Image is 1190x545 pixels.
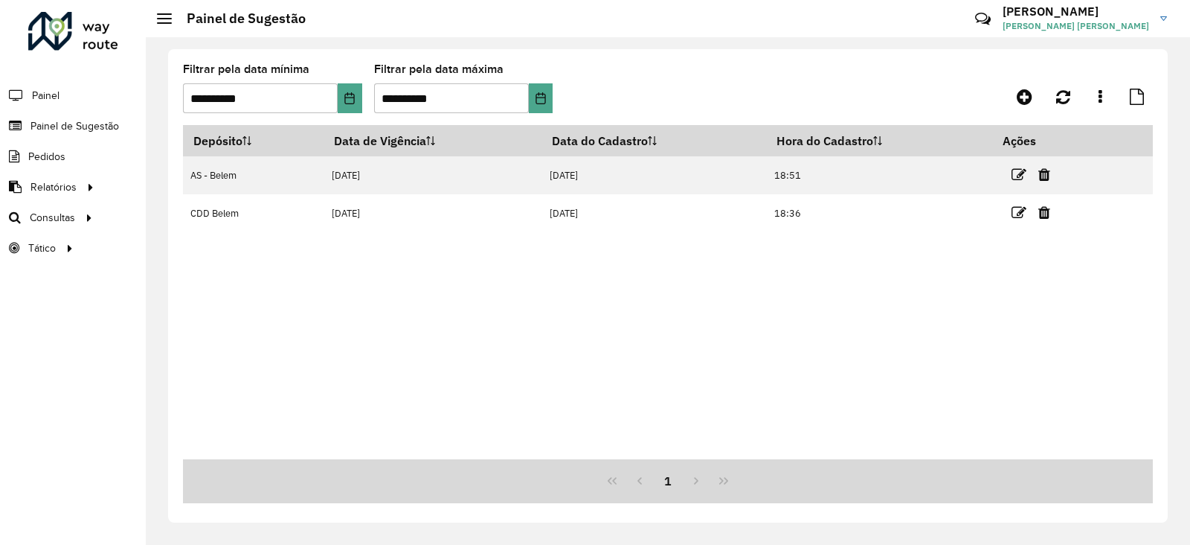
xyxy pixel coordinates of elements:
[32,88,59,103] span: Painel
[324,156,541,194] td: [DATE]
[992,125,1081,156] th: Ações
[541,156,766,194] td: [DATE]
[529,83,553,113] button: Choose Date
[183,156,324,194] td: AS - Belem
[541,194,766,232] td: [DATE]
[1038,165,1050,185] a: Excluir
[324,125,541,156] th: Data de Vigência
[28,240,56,256] span: Tático
[766,194,992,232] td: 18:36
[28,149,65,165] span: Pedidos
[183,60,309,78] label: Filtrar pela data mínima
[183,194,324,232] td: CDD Belem
[30,210,75,226] span: Consultas
[541,125,766,156] th: Data do Cadastro
[324,194,541,232] td: [DATE]
[374,60,504,78] label: Filtrar pela data máxima
[183,125,324,156] th: Depósito
[338,83,361,113] button: Choose Date
[172,10,306,27] h2: Painel de Sugestão
[1038,203,1050,223] a: Excluir
[766,125,992,156] th: Hora do Cadastro
[1011,203,1026,223] a: Editar
[766,156,992,194] td: 18:51
[967,3,999,35] a: Contato Rápido
[1003,4,1149,19] h3: [PERSON_NAME]
[1011,165,1026,185] a: Editar
[30,179,77,195] span: Relatórios
[654,467,682,495] button: 1
[1003,19,1149,33] span: [PERSON_NAME] [PERSON_NAME]
[30,118,119,134] span: Painel de Sugestão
